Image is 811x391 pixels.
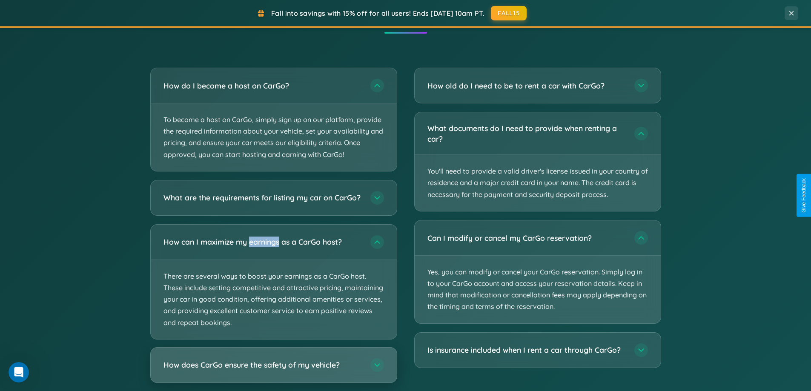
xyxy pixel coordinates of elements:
[415,256,661,323] p: Yes, you can modify or cancel your CarGo reservation. Simply log in to your CarGo account and acc...
[163,237,362,247] h3: How can I maximize my earnings as a CarGo host?
[271,9,484,17] span: Fall into savings with 15% off for all users! Ends [DATE] 10am PT.
[491,6,527,20] button: FALL15
[151,103,397,171] p: To become a host on CarGo, simply sign up on our platform, provide the required information about...
[151,260,397,339] p: There are several ways to boost your earnings as a CarGo host. These include setting competitive ...
[415,155,661,211] p: You'll need to provide a valid driver's license issued in your country of residence and a major c...
[427,80,626,91] h3: How old do I need to be to rent a car with CarGo?
[427,123,626,144] h3: What documents do I need to provide when renting a car?
[801,178,807,213] div: Give Feedback
[427,345,626,355] h3: Is insurance included when I rent a car through CarGo?
[163,360,362,370] h3: How does CarGo ensure the safety of my vehicle?
[163,192,362,203] h3: What are the requirements for listing my car on CarGo?
[427,233,626,243] h3: Can I modify or cancel my CarGo reservation?
[9,362,29,382] iframe: Intercom live chat
[163,80,362,91] h3: How do I become a host on CarGo?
